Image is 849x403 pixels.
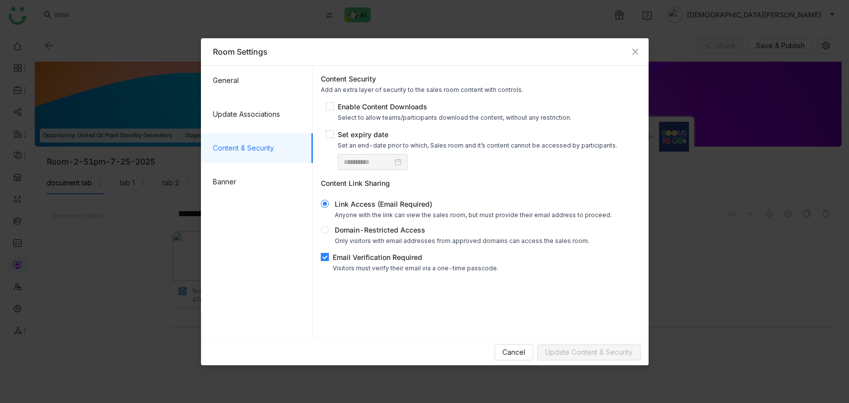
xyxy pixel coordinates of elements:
button: Close [622,38,649,65]
button: Cancel [494,344,533,360]
div: Set expiry date [338,129,617,140]
div: Content Link Sharing [321,178,641,188]
span: Content & Security [213,133,305,163]
div: Email Verification Required [333,252,498,262]
div: Visitors must verify their email via a one-time passcode. [333,264,498,272]
div: Domain-Restricted Access [335,225,589,235]
div: Anyone with the link can view the sales room, but must provide their email address to proceed. [335,211,612,219]
div: Room Settings [213,46,637,57]
input: Set expiry dateSet an end-date prior to which, Sales room and it’s content cannot be accessed by ... [344,157,393,167]
span: General [213,66,305,95]
div: Enable Content Downloads [338,101,571,112]
span: Banner [213,167,305,197]
button: Update Content & Security [537,344,641,360]
div: Link Access (Email Required) [335,199,612,209]
div: Add an extra layer of security to the sales room content with controls. [321,86,641,93]
div: Select to allow teams/participants download the content, without any restriction. [338,114,571,121]
span: Cancel [502,347,525,358]
span: Update Associations [213,99,305,129]
div: Set an end-date prior to which, Sales room and it’s content cannot be accessed by participants. [338,142,617,149]
div: Content Security [321,74,641,84]
div: Only visitors with email addresses from approved domains can access the sales room. [335,237,589,244]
